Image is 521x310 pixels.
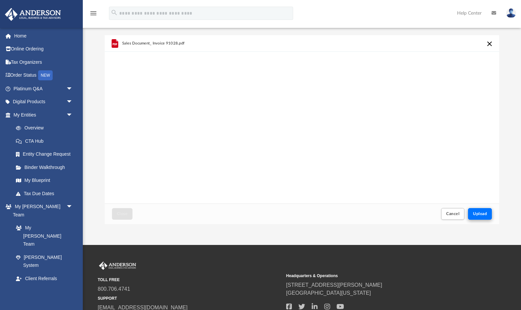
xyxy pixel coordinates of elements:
[3,8,63,21] img: Anderson Advisors Platinum Portal
[98,277,282,283] small: TOLL FREE
[5,69,83,82] a: Order StatusNEW
[506,8,516,18] img: User Pic
[468,208,492,220] button: Upload
[9,148,83,161] a: Entity Change Request
[117,212,128,216] span: Close
[66,285,79,299] span: arrow_drop_down
[5,285,79,298] a: My Documentsarrow_drop_down
[473,212,487,216] span: Upload
[441,208,464,220] button: Cancel
[66,108,79,122] span: arrow_drop_down
[486,40,494,48] button: Cancel this upload
[111,9,118,16] i: search
[105,35,499,204] div: grid
[9,251,79,272] a: [PERSON_NAME] System
[286,290,371,296] a: [GEOGRAPHIC_DATA][US_STATE]
[98,262,137,270] img: Anderson Advisors Platinum Portal
[89,13,97,17] a: menu
[89,9,97,17] i: menu
[9,272,79,285] a: Client Referrals
[5,95,83,109] a: Digital Productsarrow_drop_down
[105,35,499,224] div: Upload
[66,200,79,214] span: arrow_drop_down
[98,286,130,292] a: 800.706.4741
[5,42,83,56] a: Online Ordering
[66,82,79,96] span: arrow_drop_down
[66,95,79,109] span: arrow_drop_down
[38,70,53,80] div: NEW
[5,29,83,42] a: Home
[9,174,79,187] a: My Blueprint
[9,134,83,148] a: CTA Hub
[446,212,459,216] span: Cancel
[5,55,83,69] a: Tax Organizers
[98,295,282,301] small: SUPPORT
[9,221,76,251] a: My [PERSON_NAME] Team
[9,187,83,200] a: Tax Due Dates
[5,108,83,121] a: My Entitiesarrow_drop_down
[112,208,132,220] button: Close
[286,273,470,279] small: Headquarters & Operations
[122,41,185,45] span: Sales Document_ Invoice 91028.pdf
[286,282,382,288] a: [STREET_ADDRESS][PERSON_NAME]
[9,161,83,174] a: Binder Walkthrough
[5,82,83,95] a: Platinum Q&Aarrow_drop_down
[9,121,83,135] a: Overview
[5,200,79,221] a: My [PERSON_NAME] Teamarrow_drop_down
